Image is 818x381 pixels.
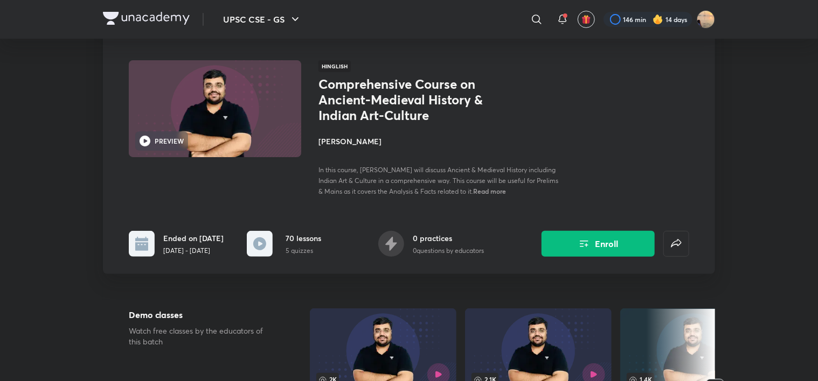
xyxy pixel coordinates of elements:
h6: Ended on [DATE] [163,232,224,244]
span: In this course, [PERSON_NAME] will discuss Ancient & Medieval History including Indian Art & Cult... [318,166,558,195]
img: avatar [581,15,591,24]
button: avatar [578,11,595,28]
h5: Demo classes [129,308,275,321]
h6: PREVIEW [155,136,184,146]
h4: [PERSON_NAME] [318,136,560,147]
img: Company Logo [103,12,190,25]
img: Thumbnail [127,59,303,158]
h6: 70 lessons [286,232,321,244]
span: Read more [473,187,506,195]
button: Enroll [542,231,655,257]
p: Watch free classes by the educators of this batch [129,326,275,347]
img: Snatashree Punyatoya [697,10,715,29]
h6: 0 practices [413,232,484,244]
span: Hinglish [318,60,351,72]
img: streak [653,14,663,25]
button: UPSC CSE - GS [217,9,308,30]
p: [DATE] - [DATE] [163,246,224,256]
button: false [663,231,689,257]
p: 0 questions by educators [413,246,484,256]
h1: Comprehensive Course on Ancient-Medieval History & Indian Art-Culture [318,76,495,123]
p: 5 quizzes [286,246,321,256]
a: Company Logo [103,12,190,27]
